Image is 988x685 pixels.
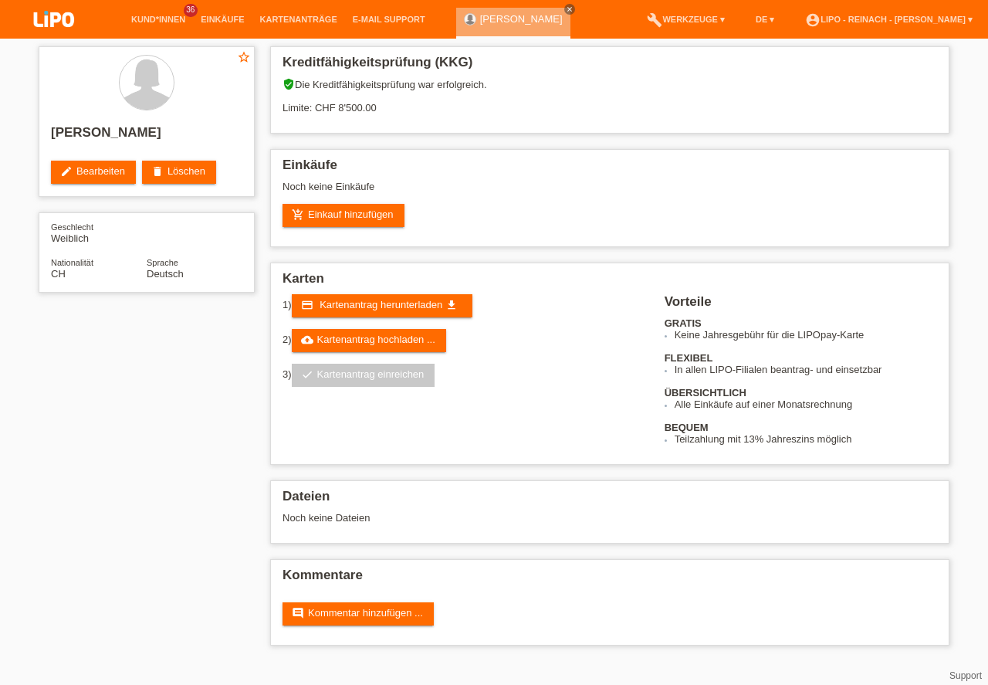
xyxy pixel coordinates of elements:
[51,125,242,148] h2: [PERSON_NAME]
[301,334,313,346] i: cloud_upload
[51,221,147,244] div: Weiblich
[748,15,782,24] a: DE ▾
[283,568,937,591] h2: Kommentare
[797,15,980,24] a: account_circleLIPO - Reinach - [PERSON_NAME] ▾
[60,165,73,178] i: edit
[292,209,304,221] i: add_shopping_cart
[283,512,754,524] div: Noch keine Dateien
[665,317,702,329] b: GRATIS
[51,222,93,232] span: Geschlecht
[151,165,164,178] i: delete
[283,158,937,181] h2: Einkäufe
[292,607,304,619] i: comment
[675,433,937,445] li: Teilzahlung mit 13% Jahreszins möglich
[445,299,458,311] i: get_app
[147,258,178,267] span: Sprache
[193,15,252,24] a: Einkäufe
[283,602,434,626] a: commentKommentar hinzufügen ...
[665,387,746,398] b: ÜBERSICHTLICH
[184,4,198,17] span: 36
[345,15,433,24] a: E-Mail Support
[566,5,574,13] i: close
[301,368,313,381] i: check
[320,299,442,310] span: Kartenantrag herunterladen
[283,364,645,387] div: 3)
[283,55,937,78] h2: Kreditfähigkeitsprüfung (KKG)
[639,15,733,24] a: buildWerkzeuge ▾
[51,161,136,184] a: editBearbeiten
[15,32,93,43] a: LIPO pay
[675,329,937,341] li: Keine Jahresgebühr für die LIPOpay-Karte
[805,12,821,28] i: account_circle
[665,352,713,364] b: FLEXIBEL
[51,258,93,267] span: Nationalität
[665,294,937,317] h2: Vorteile
[237,50,251,64] i: star_border
[142,161,216,184] a: deleteLöschen
[675,364,937,375] li: In allen LIPO-Filialen beantrag- und einsetzbar
[292,294,472,317] a: credit_card Kartenantrag herunterladen get_app
[675,398,937,410] li: Alle Einkäufe auf einer Monatsrechnung
[292,364,435,387] a: checkKartenantrag einreichen
[292,329,446,352] a: cloud_uploadKartenantrag hochladen ...
[647,12,662,28] i: build
[237,50,251,66] a: star_border
[949,670,982,681] a: Support
[283,181,937,204] div: Noch keine Einkäufe
[123,15,193,24] a: Kund*innen
[283,78,295,90] i: verified_user
[665,422,709,433] b: BEQUEM
[283,204,404,227] a: add_shopping_cartEinkauf hinzufügen
[147,268,184,280] span: Deutsch
[480,13,563,25] a: [PERSON_NAME]
[283,271,937,294] h2: Karten
[283,78,937,125] div: Die Kreditfähigkeitsprüfung war erfolgreich. Limite: CHF 8'500.00
[301,299,313,311] i: credit_card
[283,294,645,317] div: 1)
[252,15,345,24] a: Kartenanträge
[564,4,575,15] a: close
[51,268,66,280] span: Schweiz
[283,329,645,352] div: 2)
[283,489,937,512] h2: Dateien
